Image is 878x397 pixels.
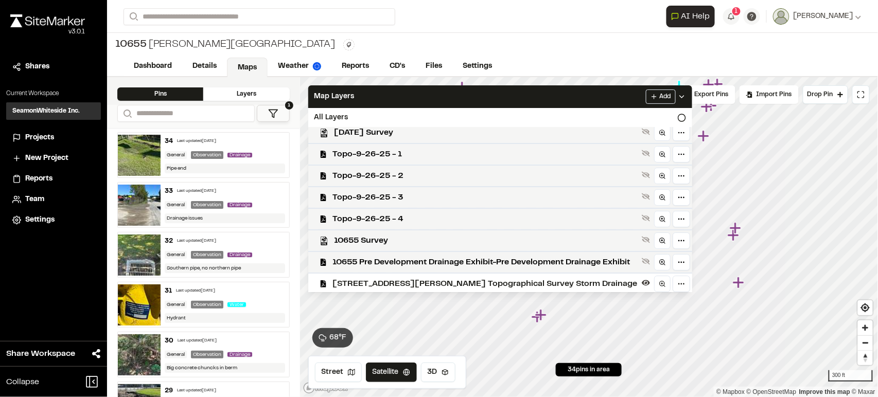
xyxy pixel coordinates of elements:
img: precipai.png [313,62,321,70]
a: Zoom to layer [654,168,671,184]
div: Layers [203,87,289,101]
div: Map marker [531,311,545,324]
span: AI Help [681,10,710,23]
span: Zoom in [858,320,873,335]
a: Zoom to layer [654,211,671,227]
div: General [165,151,187,159]
a: Reports [331,57,379,76]
span: 1 [285,101,293,110]
h3: SeamonWhiteside Inc. [12,106,80,116]
span: [PERSON_NAME] [794,11,853,22]
img: file [118,185,161,226]
button: Show layer [640,125,652,138]
span: New Project [25,153,68,164]
a: Settings [12,214,95,226]
button: Drop Pin [803,85,848,104]
img: rebrand.png [10,14,85,27]
div: Drainage issues [165,213,285,223]
div: Hydrant [165,313,285,323]
div: Map marker [697,130,711,143]
div: 300 ft [829,370,873,382]
div: Pins [117,87,203,101]
a: Mapbox logo [303,382,348,394]
button: Search [117,105,136,122]
button: Satellite [366,363,417,382]
a: Zoom to layer [654,189,671,206]
a: Mapbox [716,388,745,395]
img: file [118,284,161,326]
div: 32 [165,237,173,246]
img: file [118,234,161,276]
button: 68°F [312,328,353,348]
span: Map Layers [314,91,355,102]
a: OpenStreetMap [747,388,797,395]
button: Add [646,89,676,104]
div: Last updated [DATE] [177,388,216,394]
span: Add [660,92,671,101]
span: 1 [735,7,738,16]
div: General [165,201,187,209]
span: 10655 [115,37,147,52]
a: Map feedback [799,388,850,395]
a: Team [12,194,95,205]
div: Map marker [456,81,469,94]
button: Search [124,8,142,25]
span: Settings [25,214,55,226]
div: Map marker [673,80,687,93]
div: 33 [165,187,173,196]
div: Import Pins into your project [740,85,799,104]
button: Show layer [640,233,652,246]
button: Find my location [858,300,873,315]
button: Street [315,363,362,382]
div: 31 [165,286,172,296]
span: Import Pins [757,90,792,99]
span: Drainage [227,153,252,157]
div: Observation [191,201,223,209]
span: Topo-9-26-25 - 3 [333,191,638,204]
div: Oh geez...please don't... [10,27,85,37]
a: Maps [227,58,268,77]
div: 29 [165,386,173,395]
button: Show layer [640,255,652,267]
a: Zoom to layer [654,232,671,249]
span: Water [227,302,246,307]
span: Reports [25,173,52,185]
p: Current Workspace [6,89,101,98]
div: Last updated [DATE] [178,338,217,344]
div: 34 [165,137,173,146]
a: Zoom to layer [654,124,671,141]
a: Maxar [852,388,875,395]
a: Zoom to layer [654,254,671,270]
a: Zoom to layer [654,146,671,163]
img: file [118,334,161,375]
button: Show layer [640,190,652,203]
div: Observation [191,351,223,358]
span: Share Workspace [6,348,75,360]
a: CD's [379,57,415,76]
div: Last updated [DATE] [176,288,215,294]
span: Drainage [227,252,252,257]
button: Show layer [640,169,652,181]
span: [STREET_ADDRESS][PERSON_NAME] Topographical Survey Storm Drainage [333,278,638,290]
button: Hide layer [640,277,652,289]
span: Topo-9-26-25 - 1 [333,148,638,160]
button: Reset bearing to north [858,350,873,365]
div: Observation [191,151,223,159]
button: Show layer [640,147,652,159]
span: Drainage [227,352,252,357]
img: file [118,135,161,176]
a: Weather [268,57,331,76]
span: 10655 Pre Development Drainage Exhibit-Pre Development Drainage Exhibit [333,256,638,268]
button: Zoom out [858,335,873,350]
div: Map marker [729,222,743,235]
div: Observation [191,301,223,309]
a: Details [182,57,227,76]
div: [PERSON_NAME][GEOGRAPHIC_DATA] [115,37,335,52]
button: 3D [421,363,455,382]
div: Map marker [535,309,548,322]
div: Map marker [727,229,741,242]
div: Map marker [703,78,716,92]
a: Reports [12,173,95,185]
span: Topo-9-26-25 - 2 [333,170,638,182]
